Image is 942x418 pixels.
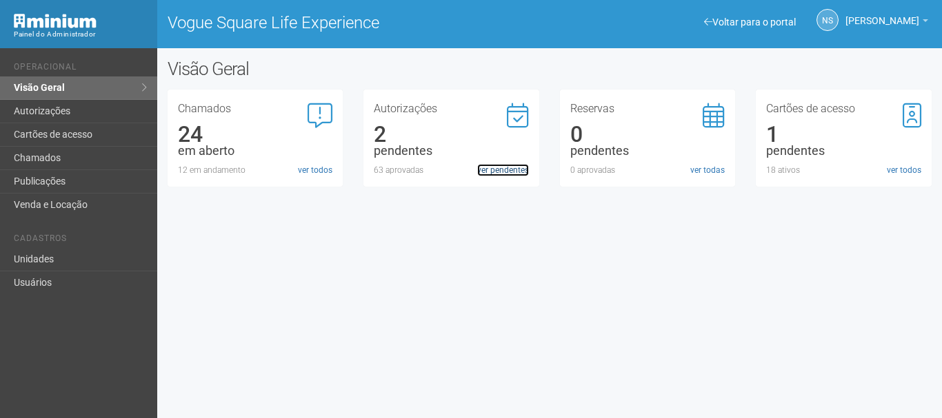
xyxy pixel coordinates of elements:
[690,164,725,176] a: ver todas
[704,17,796,28] a: Voltar para o portal
[178,103,333,114] h3: Chamados
[168,59,474,79] h2: Visão Geral
[374,103,529,114] h3: Autorizações
[14,14,97,28] img: Minium
[570,164,725,176] div: 0 aprovadas
[887,164,921,176] a: ver todos
[766,128,921,140] div: 1
[845,2,919,26] span: Nicolle Silva
[178,128,333,140] div: 24
[14,233,147,248] li: Cadastros
[298,164,332,176] a: ver todos
[374,128,529,140] div: 2
[570,128,725,140] div: 0
[766,145,921,157] div: pendentes
[766,103,921,114] h3: Cartões de acesso
[374,145,529,157] div: pendentes
[374,164,529,176] div: 63 aprovadas
[570,103,725,114] h3: Reservas
[570,145,725,157] div: pendentes
[14,28,147,41] div: Painel do Administrador
[178,164,333,176] div: 12 em andamento
[477,164,529,176] a: ver pendentes
[178,145,333,157] div: em aberto
[845,17,928,28] a: [PERSON_NAME]
[168,14,539,32] h1: Vogue Square Life Experience
[766,164,921,176] div: 18 ativos
[816,9,839,31] a: NS
[14,62,147,76] li: Operacional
